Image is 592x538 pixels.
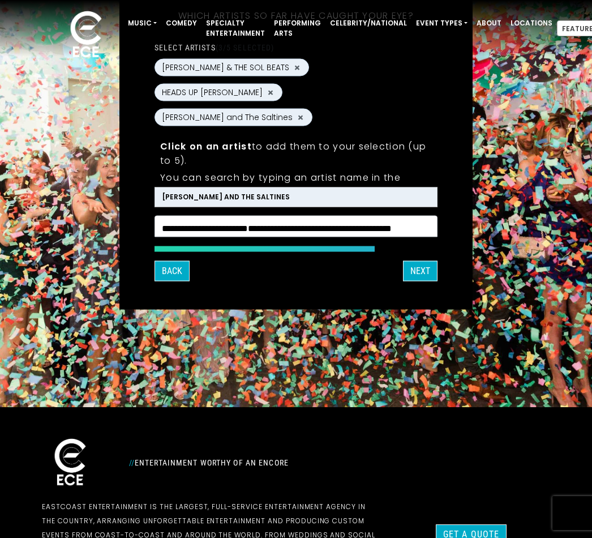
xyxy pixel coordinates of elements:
[42,435,98,490] img: ece_new_logo_whitev2-1.png
[162,62,289,74] span: [PERSON_NAME] & THE SOL BEATS
[269,14,325,43] a: Performing Arts
[160,140,252,153] strong: Click on an artist
[162,223,430,233] textarea: Search
[201,14,269,43] a: Specialty Entertainment
[160,139,432,168] p: to add them to your selection (up to 5).
[58,8,114,63] img: ece_new_logo_whitev2-1.png
[155,187,437,207] li: [PERSON_NAME] and The Saltines
[506,14,557,33] a: Locations
[162,87,263,99] span: HEADS UP [PERSON_NAME]
[403,261,437,281] button: Next
[160,170,432,199] p: You can search by typing an artist name in the search box.
[129,458,135,467] span: //
[325,14,411,33] a: Celebrity/National
[411,14,472,33] a: Event Types
[472,14,506,33] a: About
[296,112,305,122] button: Remove Julio and The Saltines
[155,261,190,281] button: Back
[161,14,201,33] a: Comedy
[293,62,302,72] button: Remove DAVE & THE SOL BEATS
[123,14,161,33] a: Music
[162,112,293,123] span: [PERSON_NAME] and The Saltines
[266,87,275,97] button: Remove HEADS UP PENNY
[122,454,383,472] div: Entertainment Worthy of an Encore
